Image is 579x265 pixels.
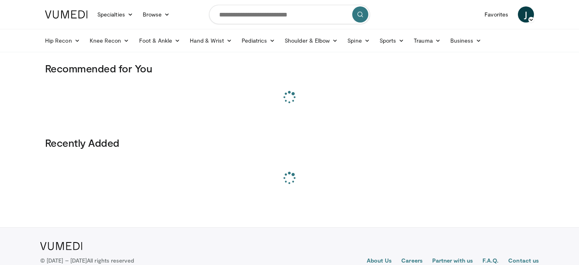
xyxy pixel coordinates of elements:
a: J [518,6,534,23]
a: Specialties [92,6,138,23]
a: Hand & Wrist [185,33,237,49]
a: Shoulder & Elbow [280,33,343,49]
h3: Recommended for You [45,62,534,75]
img: VuMedi Logo [40,242,82,250]
a: Sports [375,33,409,49]
a: Favorites [480,6,513,23]
a: Browse [138,6,175,23]
p: © [DATE] – [DATE] [40,257,134,265]
a: Knee Recon [85,33,134,49]
input: Search topics, interventions [209,5,370,24]
a: Pediatrics [237,33,280,49]
a: Business [446,33,487,49]
h3: Recently Added [45,136,534,149]
a: Hip Recon [40,33,85,49]
img: VuMedi Logo [45,10,88,18]
span: All rights reserved [87,257,134,264]
a: Foot & Ankle [134,33,185,49]
a: Spine [343,33,374,49]
a: Trauma [409,33,446,49]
